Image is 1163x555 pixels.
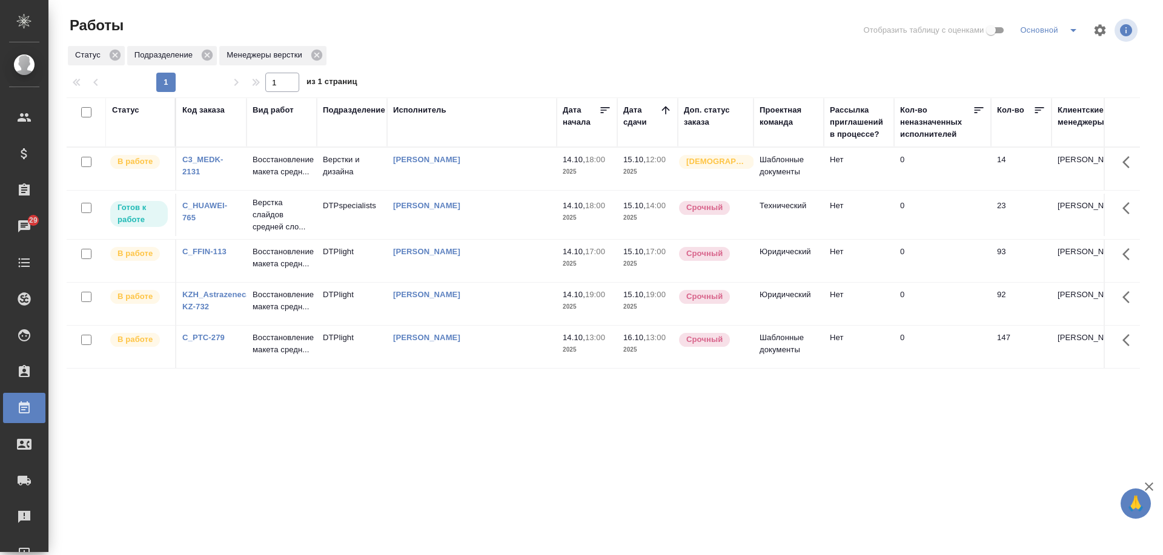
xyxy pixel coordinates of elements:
[1017,21,1085,40] div: split button
[991,326,1052,368] td: 147
[623,247,646,256] p: 15.10,
[1052,148,1122,190] td: [PERSON_NAME]
[182,247,227,256] a: C_FFIN-113
[1052,283,1122,325] td: [PERSON_NAME]
[563,290,585,299] p: 14.10,
[623,104,660,128] div: Дата сдачи
[134,49,197,61] p: Подразделение
[253,154,311,178] p: Восстановление макета средн...
[127,46,217,65] div: Подразделение
[109,154,169,170] div: Исполнитель выполняет работу
[393,155,460,164] a: [PERSON_NAME]
[623,344,672,356] p: 2025
[686,248,723,260] p: Срочный
[118,156,153,168] p: В работе
[1115,148,1144,177] button: Здесь прячутся важные кнопки
[1052,240,1122,282] td: [PERSON_NAME]
[646,290,666,299] p: 19:00
[1085,16,1115,45] span: Настроить таблицу
[563,301,611,313] p: 2025
[1115,194,1144,223] button: Здесь прячутся важные кнопки
[68,46,125,65] div: Статус
[585,201,605,210] p: 18:00
[22,214,45,226] span: 29
[393,247,460,256] a: [PERSON_NAME]
[317,148,387,190] td: Верстки и дизайна
[1115,19,1140,42] span: Посмотреть информацию
[894,148,991,190] td: 0
[646,247,666,256] p: 17:00
[227,49,306,61] p: Менеджеры верстки
[67,16,124,35] span: Работы
[393,333,460,342] a: [PERSON_NAME]
[824,194,894,236] td: Нет
[754,148,824,190] td: Шаблонные документы
[623,290,646,299] p: 15.10,
[585,155,605,164] p: 18:00
[824,148,894,190] td: Нет
[623,201,646,210] p: 15.10,
[824,283,894,325] td: Нет
[623,166,672,178] p: 2025
[686,156,747,168] p: [DEMOGRAPHIC_DATA]
[118,291,153,303] p: В работе
[830,104,888,140] div: Рассылка приглашений в процессе?
[109,200,169,228] div: Исполнитель может приступить к работе
[623,155,646,164] p: 15.10,
[393,104,446,116] div: Исполнитель
[112,104,139,116] div: Статус
[253,332,311,356] p: Восстановление макета средн...
[585,290,605,299] p: 19:00
[306,74,357,92] span: из 1 страниц
[317,240,387,282] td: DTPlight
[894,283,991,325] td: 0
[253,104,294,116] div: Вид работ
[118,333,153,346] p: В работе
[1115,326,1144,355] button: Здесь прячутся важные кнопки
[563,258,611,270] p: 2025
[563,212,611,224] p: 2025
[754,283,824,325] td: Юридический
[182,155,224,176] a: C3_MEDK-2131
[317,326,387,368] td: DTPlight
[824,326,894,368] td: Нет
[563,166,611,178] p: 2025
[991,240,1052,282] td: 93
[646,201,666,210] p: 14:00
[109,289,169,305] div: Исполнитель выполняет работу
[997,104,1024,116] div: Кол-во
[684,104,747,128] div: Доп. статус заказа
[646,155,666,164] p: 12:00
[864,24,984,36] span: Отобразить таблицу с оценками
[754,194,824,236] td: Технический
[182,333,225,342] a: C_PTC-279
[623,258,672,270] p: 2025
[754,326,824,368] td: Шаблонные документы
[585,333,605,342] p: 13:00
[323,104,385,116] div: Подразделение
[991,194,1052,236] td: 23
[1125,491,1146,516] span: 🙏
[824,240,894,282] td: Нет
[1115,240,1144,269] button: Здесь прячутся важные кнопки
[563,344,611,356] p: 2025
[563,201,585,210] p: 14.10,
[686,202,723,214] p: Срочный
[219,46,326,65] div: Менеджеры верстки
[317,283,387,325] td: DTPlight
[253,246,311,270] p: Восстановление макета средн...
[109,332,169,348] div: Исполнитель выполняет работу
[182,290,253,311] a: KZH_Astrazeneca-KZ-732
[760,104,818,128] div: Проектная команда
[109,246,169,262] div: Исполнитель выполняет работу
[563,155,585,164] p: 14.10,
[393,290,460,299] a: [PERSON_NAME]
[253,197,311,233] p: Верстка слайдов средней сло...
[182,104,225,116] div: Код заказа
[317,194,387,236] td: DTPspecialists
[900,104,973,140] div: Кол-во неназначенных исполнителей
[563,247,585,256] p: 14.10,
[75,49,105,61] p: Статус
[894,240,991,282] td: 0
[1058,104,1116,128] div: Клиентские менеджеры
